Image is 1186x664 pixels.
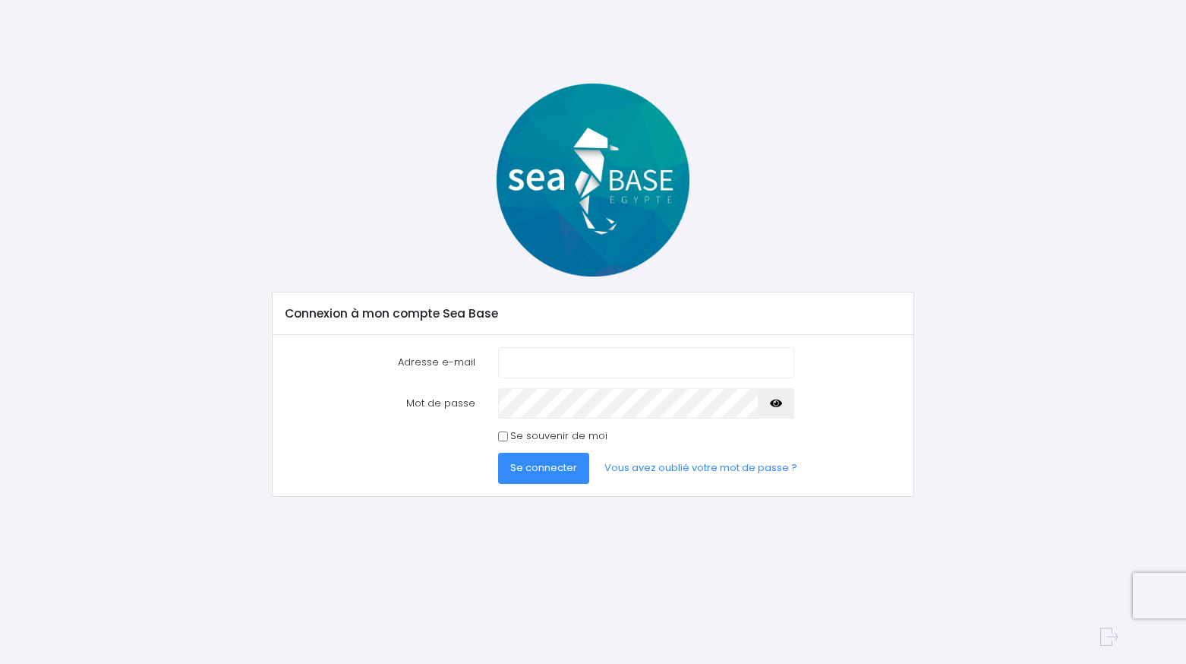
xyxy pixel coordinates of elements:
label: Mot de passe [274,388,487,419]
label: Adresse e-mail [274,347,487,378]
span: Se connecter [510,460,577,475]
a: Vous avez oublié votre mot de passe ? [592,453,809,483]
button: Se connecter [498,453,589,483]
div: Connexion à mon compte Sea Base [273,292,913,335]
label: Se souvenir de moi [510,428,607,444]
